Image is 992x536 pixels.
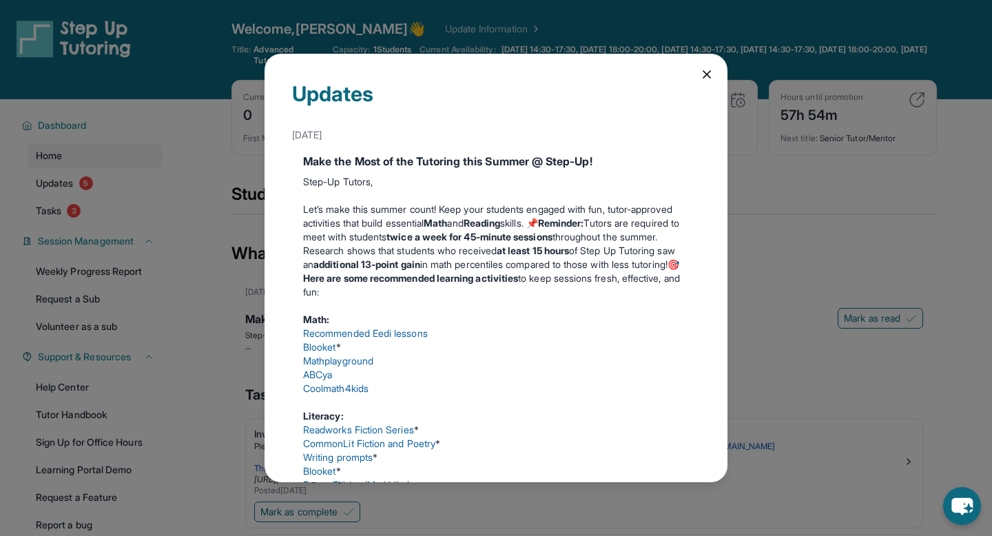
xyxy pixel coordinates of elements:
strong: Here are some recommended learning activities [303,272,518,284]
a: Coolmath4kids [303,382,369,394]
p: Let’s make this summer count! Keep your students engaged with fun, tutor-approved activities that... [303,203,689,244]
div: [DATE] [292,123,700,147]
a: Writing prompts [303,451,373,463]
p: Step-Up Tutors, [303,175,689,189]
strong: at least 15 hours [497,245,569,256]
div: Updates [292,81,700,123]
strong: Math: [303,313,329,325]
a: Mathplayground [303,355,373,367]
p: Research shows that students who received of Step Up Tutoring saw an in math percentiles compared... [303,244,689,299]
button: chat-button [943,487,981,525]
a: ABCya [303,369,332,380]
strong: additional 13-point gain [313,258,420,270]
a: Blooket [303,465,336,477]
strong: Reading [464,217,501,229]
strong: Literacy: [303,410,344,422]
a: Blooket [303,341,336,353]
div: Make the Most of the Tutoring this Summer @ Step-Up! [303,153,689,169]
a: CommonLit Fiction and Poetry [303,437,435,449]
a: Readworks Fiction Series [303,424,414,435]
a: Recommended Eedi lessons [303,327,428,339]
a: Funny Fill-ins (Mad Libs) [303,479,410,491]
strong: twice a week for 45-minute sessions [386,231,552,243]
strong: Reminder: [538,217,584,229]
strong: Math [424,217,447,229]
